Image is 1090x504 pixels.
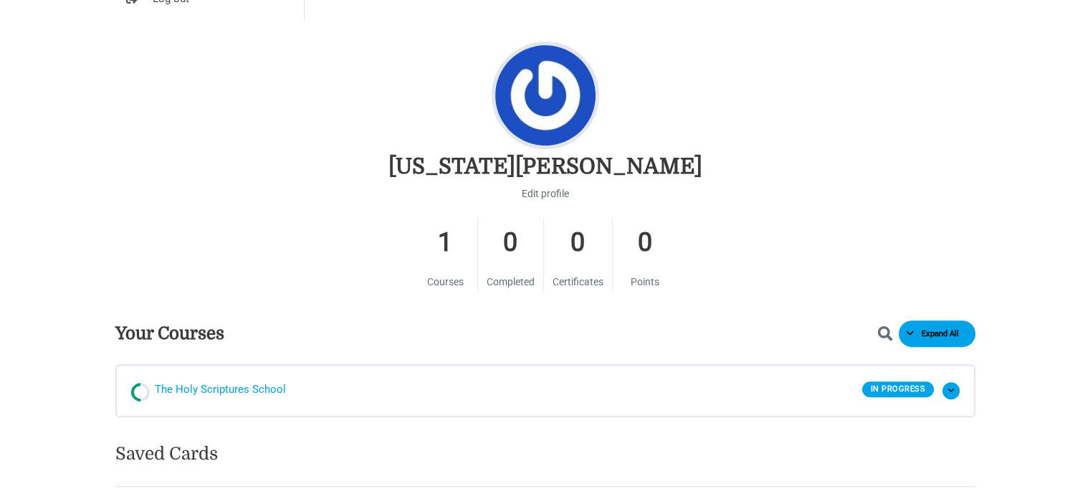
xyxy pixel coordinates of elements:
[631,276,659,287] span: Points
[487,276,535,287] span: Completed
[553,276,603,287] span: Certificates
[115,446,975,474] h2: Saved Cards
[487,219,535,267] strong: 0
[862,381,934,397] div: In Progress
[388,153,702,181] h2: [US_STATE][PERSON_NAME]
[877,325,901,342] button: Show Courses Search Field
[427,276,464,287] span: Courses
[127,379,153,406] div: In progress
[422,219,469,267] strong: 1
[155,380,286,401] span: The Holy Scriptures School
[522,184,569,203] a: Edit profile
[621,219,669,267] strong: 0
[553,219,603,267] strong: 0
[115,323,224,345] h3: Your Courses
[131,380,862,401] a: In progress The Holy Scriptures School
[899,320,975,347] button: Expand All
[914,329,967,339] span: Expand All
